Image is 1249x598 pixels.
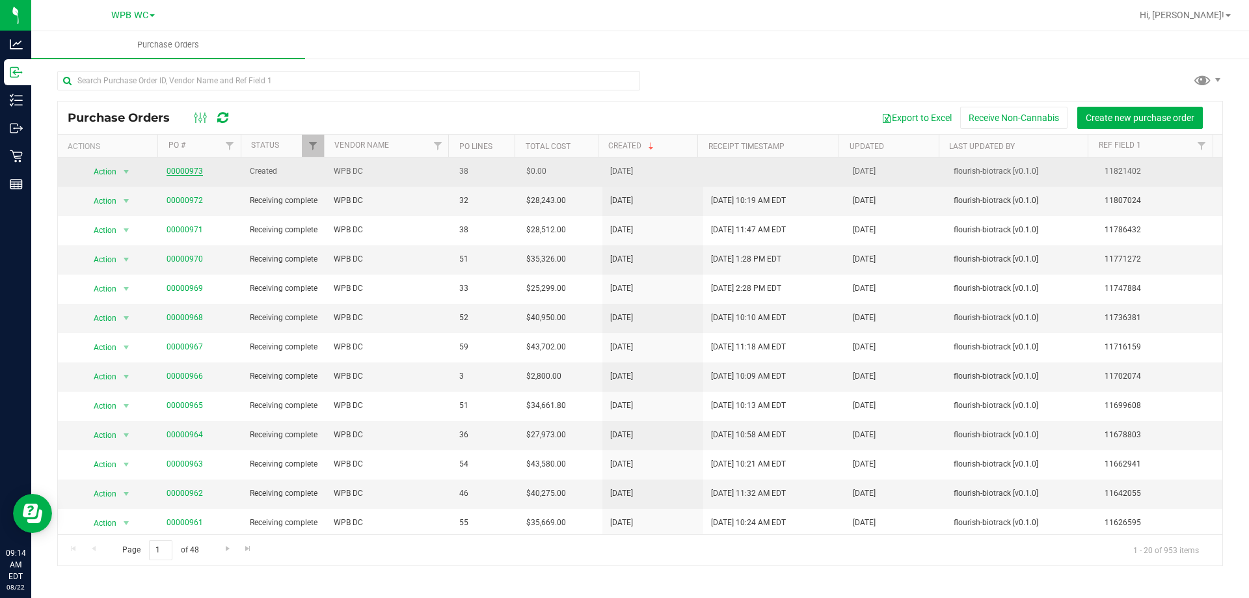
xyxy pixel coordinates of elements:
span: Action [82,514,117,532]
span: [DATE] [853,517,876,529]
p: 09:14 AM EDT [6,547,25,582]
span: [DATE] 10:19 AM EDT [711,195,786,207]
span: [DATE] [610,487,633,500]
span: [DATE] [853,429,876,441]
span: flourish-biotrack [v0.1.0] [954,224,1089,236]
span: flourish-biotrack [v0.1.0] [954,195,1089,207]
div: Actions [68,142,153,151]
span: [DATE] [610,517,633,529]
a: Last Updated By [949,142,1015,151]
span: [DATE] [610,341,633,353]
a: Filter [302,135,323,157]
span: select [118,426,134,444]
span: [DATE] 11:32 AM EDT [711,487,786,500]
span: 36 [459,429,511,441]
span: $28,512.00 [526,224,566,236]
span: [DATE] [610,253,633,265]
span: [DATE] 10:58 AM EDT [711,429,786,441]
span: 51 [459,253,511,265]
span: 11716159 [1105,341,1215,353]
span: [DATE] 10:10 AM EDT [711,312,786,324]
span: 46 [459,487,511,500]
span: WPB DC [334,400,444,412]
span: [DATE] [853,487,876,500]
span: Action [82,163,117,181]
iframe: Resource center [13,494,52,533]
span: [DATE] 10:13 AM EDT [711,400,786,412]
a: 00000964 [167,430,203,439]
span: flourish-biotrack [v0.1.0] [954,253,1089,265]
a: 00000968 [167,313,203,322]
button: Receive Non-Cannabis [960,107,1068,129]
span: WPB DC [334,165,444,178]
span: select [118,221,134,239]
span: Action [82,485,117,503]
span: $43,702.00 [526,341,566,353]
span: 55 [459,517,511,529]
span: [DATE] 11:18 AM EDT [711,341,786,353]
a: Status [251,141,279,150]
span: Created [250,165,318,178]
span: select [118,192,134,210]
span: 32 [459,195,511,207]
input: Search Purchase Order ID, Vendor Name and Ref Field 1 [57,71,640,90]
inline-svg: Outbound [10,122,23,135]
span: select [118,163,134,181]
span: Action [82,455,117,474]
span: select [118,338,134,357]
span: select [118,485,134,503]
a: Filter [427,135,448,157]
inline-svg: Reports [10,178,23,191]
span: 59 [459,341,511,353]
span: flourish-biotrack [v0.1.0] [954,517,1089,529]
span: WPB DC [334,370,444,383]
span: WPB DC [334,458,444,470]
span: [DATE] [610,195,633,207]
a: Total Cost [526,142,571,151]
span: flourish-biotrack [v0.1.0] [954,429,1089,441]
button: Create new purchase order [1077,107,1203,129]
button: Export to Excel [873,107,960,129]
span: $28,243.00 [526,195,566,207]
span: Receiving complete [250,458,318,470]
span: 11642055 [1105,487,1215,500]
span: select [118,455,134,474]
a: 00000965 [167,401,203,410]
span: select [118,514,134,532]
span: Receiving complete [250,195,318,207]
span: select [118,280,134,298]
inline-svg: Inbound [10,66,23,79]
a: 00000966 [167,372,203,381]
span: Hi, [PERSON_NAME]! [1140,10,1224,20]
span: Receiving complete [250,487,318,500]
inline-svg: Analytics [10,38,23,51]
a: 00000972 [167,196,203,205]
span: [DATE] 10:21 AM EDT [711,458,786,470]
span: Receiving complete [250,341,318,353]
a: Updated [850,142,884,151]
span: [DATE] 1:28 PM EDT [711,253,781,265]
span: [DATE] [853,400,876,412]
span: Receiving complete [250,253,318,265]
span: [DATE] [853,458,876,470]
span: Receiving complete [250,370,318,383]
span: Action [82,426,117,444]
span: 38 [459,165,511,178]
span: [DATE] [853,370,876,383]
a: Receipt Timestamp [708,142,785,151]
span: [DATE] 2:28 PM EDT [711,282,781,295]
span: Action [82,251,117,269]
span: 51 [459,400,511,412]
span: flourish-biotrack [v0.1.0] [954,312,1089,324]
a: 00000973 [167,167,203,176]
span: WPB DC [334,312,444,324]
span: Receiving complete [250,312,318,324]
span: [DATE] [853,341,876,353]
span: Receiving complete [250,400,318,412]
span: [DATE] [610,224,633,236]
span: WPB DC [334,429,444,441]
span: [DATE] 10:24 AM EDT [711,517,786,529]
a: 00000963 [167,459,203,469]
span: [DATE] [853,253,876,265]
span: [DATE] [610,312,633,324]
